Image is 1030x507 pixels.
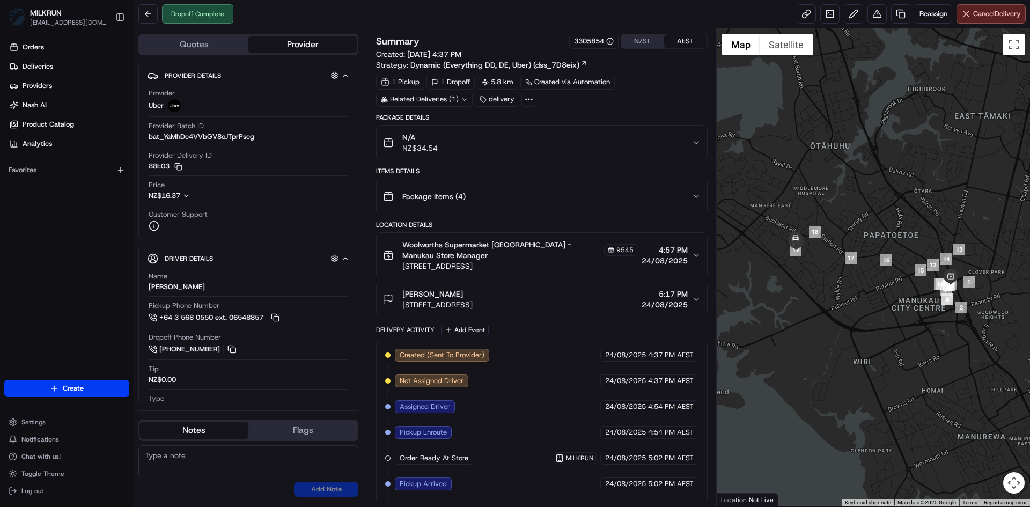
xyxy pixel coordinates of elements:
button: Add Event [441,324,489,336]
span: Tip [149,364,159,374]
button: Quotes [139,36,248,53]
div: Items Details [376,167,707,175]
span: Toggle Theme [21,469,64,478]
span: Name [149,271,167,281]
span: NZ$16.37 [149,191,180,200]
span: Create [63,384,84,393]
a: Open this area in Google Maps (opens a new window) [719,493,755,506]
span: [PERSON_NAME] [402,289,463,299]
span: 9545 [616,246,634,254]
div: Package Details [376,113,707,122]
button: MILKRUNMILKRUN[EMAIL_ADDRESS][DOMAIN_NAME] [4,4,111,30]
span: [STREET_ADDRESS] [402,261,637,271]
span: Settings [21,418,46,427]
span: Orders [23,42,44,52]
button: Toggle Theme [4,466,129,481]
div: Location Details [376,221,707,229]
button: Woolworths Supermarket [GEOGRAPHIC_DATA] - Manukau Store Manager9545[STREET_ADDRESS]4:57 PM24/08/... [377,233,707,278]
span: Dropoff Phone Number [149,333,221,342]
span: 5:17 PM [642,289,688,299]
span: MILKRUN [566,454,593,462]
div: 7 [940,284,952,296]
span: 24/08/2025 [605,453,646,463]
span: 24/08/2025 [605,479,646,489]
div: 11 [934,278,946,290]
span: Notifications [21,435,59,444]
span: N/A [402,132,438,143]
a: Terms (opens in new tab) [962,499,977,505]
a: Analytics [4,135,134,152]
div: 15 [915,264,926,276]
span: Type [149,394,164,403]
span: NZ$34.54 [402,143,438,153]
button: Flags [248,422,357,439]
span: 4:54 PM AEST [648,428,694,437]
button: Driver Details [148,249,349,267]
button: Create [4,380,129,397]
span: Pickup Phone Number [149,301,219,311]
a: [PHONE_NUMBER] [149,343,238,355]
div: 1 [963,276,975,288]
h3: Summary [376,36,420,46]
button: Show satellite imagery [760,34,813,55]
div: Strategy: [376,60,587,70]
span: [DATE] 4:37 PM [407,49,461,59]
button: Notifications [4,432,129,447]
button: Package Items (4) [377,179,707,214]
a: Product Catalog [4,116,134,133]
span: Cancel Delivery [973,9,1021,19]
button: Provider [248,36,357,53]
button: Log out [4,483,129,498]
button: Chat with us! [4,449,129,464]
span: Driver Details [165,254,213,263]
span: 4:57 PM [642,245,688,255]
button: [EMAIL_ADDRESS][DOMAIN_NAME] [30,18,107,27]
div: NZ$0.00 [149,375,176,385]
button: Keyboard shortcuts [845,499,891,506]
span: Analytics [23,139,52,149]
a: Nash AI [4,97,134,114]
span: 24/08/2025 [605,428,646,437]
span: 24/08/2025 [605,376,646,386]
span: Customer Support [149,210,208,219]
a: Orders [4,39,134,56]
button: CancelDelivery [957,4,1026,24]
span: 5:02 PM AEST [648,479,694,489]
div: Location Not Live [717,493,778,506]
span: Order Ready At Store [400,453,468,463]
span: 24/08/2025 [642,255,688,266]
a: Providers [4,77,134,94]
div: Created via Automation [520,75,615,90]
button: 3305854 [574,36,614,46]
button: Toggle fullscreen view [1003,34,1025,55]
span: Provider [149,89,175,98]
span: [PHONE_NUMBER] [159,344,220,354]
div: 13 [953,244,965,255]
div: [PERSON_NAME] [149,282,205,292]
span: Provider Delivery ID [149,151,212,160]
button: Provider Details [148,67,349,84]
button: NZST [621,34,664,48]
span: Uber [149,101,164,111]
span: Assigned Driver [400,402,450,412]
span: Pickup Arrived [400,479,447,489]
button: NZ$16.37 [149,191,243,201]
a: Report a map error [984,499,1027,505]
span: Woolworths Supermarket [GEOGRAPHIC_DATA] - Manukau Store Manager [402,239,601,261]
div: 5.8 km [477,75,518,90]
span: Dynamic (Everything DD, DE, Uber) (dss_7D8eix) [410,60,579,70]
img: Google [719,493,755,506]
span: Pickup Enroute [400,428,447,437]
span: 4:37 PM AEST [648,350,694,360]
button: Settings [4,415,129,430]
div: Related Deliveries (1) [376,92,473,107]
span: 24/08/2025 [605,402,646,412]
span: bat_YaMhDc4VVbGV8oJTprPscg [149,132,254,142]
span: Created (Sent To Provider) [400,350,484,360]
div: Favorites [4,161,129,179]
button: MILKRUN [30,8,62,18]
button: [PERSON_NAME][STREET_ADDRESS]5:17 PM24/08/2025 [377,282,707,317]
